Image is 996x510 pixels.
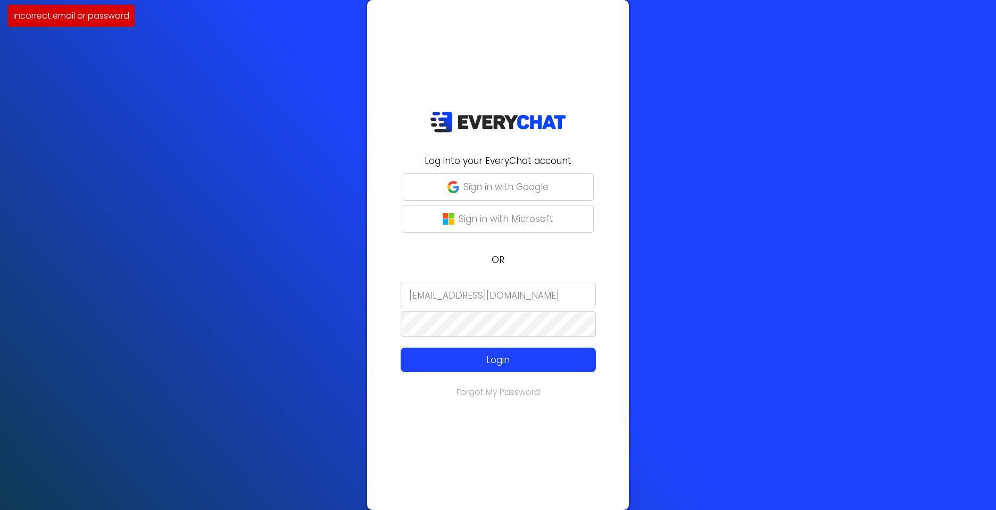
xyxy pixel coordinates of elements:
a: Forgot My Password [456,386,540,398]
img: EveryChat_logo_dark.png [430,111,566,133]
img: microsoft-logo.png [443,213,454,225]
p: Incorrect email or password [13,9,129,22]
h2: Log into your EveryChat account [373,154,622,168]
button: Login [401,348,596,372]
input: Email [401,283,596,308]
img: google-g.png [447,181,459,193]
button: Sign in with Google [403,173,594,201]
p: Login [420,353,576,367]
p: OR [373,253,622,267]
p: Sign in with Google [463,180,549,194]
p: Sign in with Microsoft [459,212,553,226]
button: Sign in with Microsoft [403,205,594,233]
